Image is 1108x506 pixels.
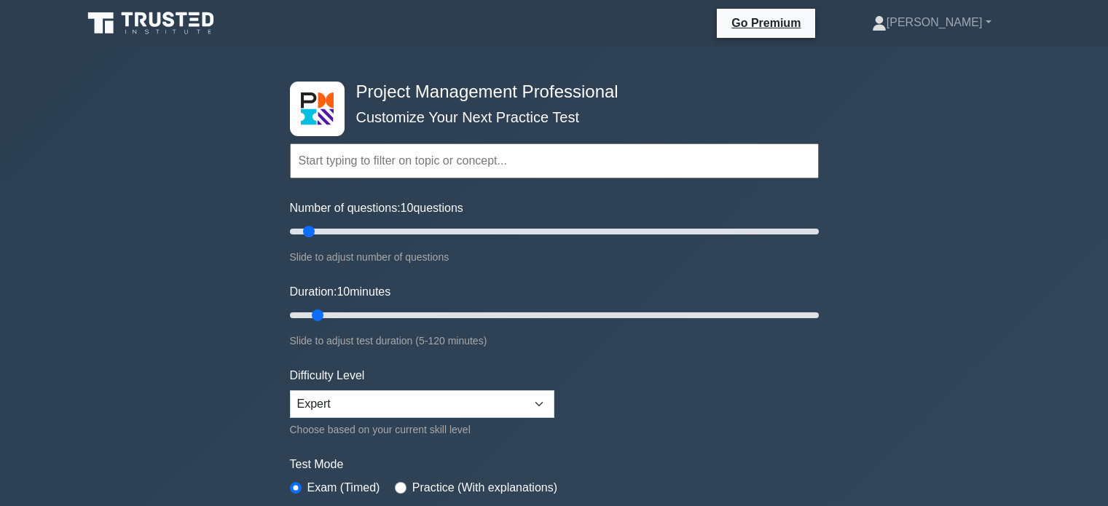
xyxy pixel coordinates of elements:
label: Test Mode [290,456,819,473]
a: Go Premium [723,14,809,32]
span: 10 [337,285,350,298]
span: 10 [401,202,414,214]
label: Duration: minutes [290,283,391,301]
h4: Project Management Professional [350,82,747,103]
label: Exam (Timed) [307,479,380,497]
div: Slide to adjust test duration (5-120 minutes) [290,332,819,349]
div: Choose based on your current skill level [290,421,554,438]
label: Difficulty Level [290,367,365,384]
input: Start typing to filter on topic or concept... [290,143,819,178]
div: Slide to adjust number of questions [290,248,819,266]
a: [PERSON_NAME] [837,8,1026,37]
label: Practice (With explanations) [412,479,557,497]
label: Number of questions: questions [290,199,463,217]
